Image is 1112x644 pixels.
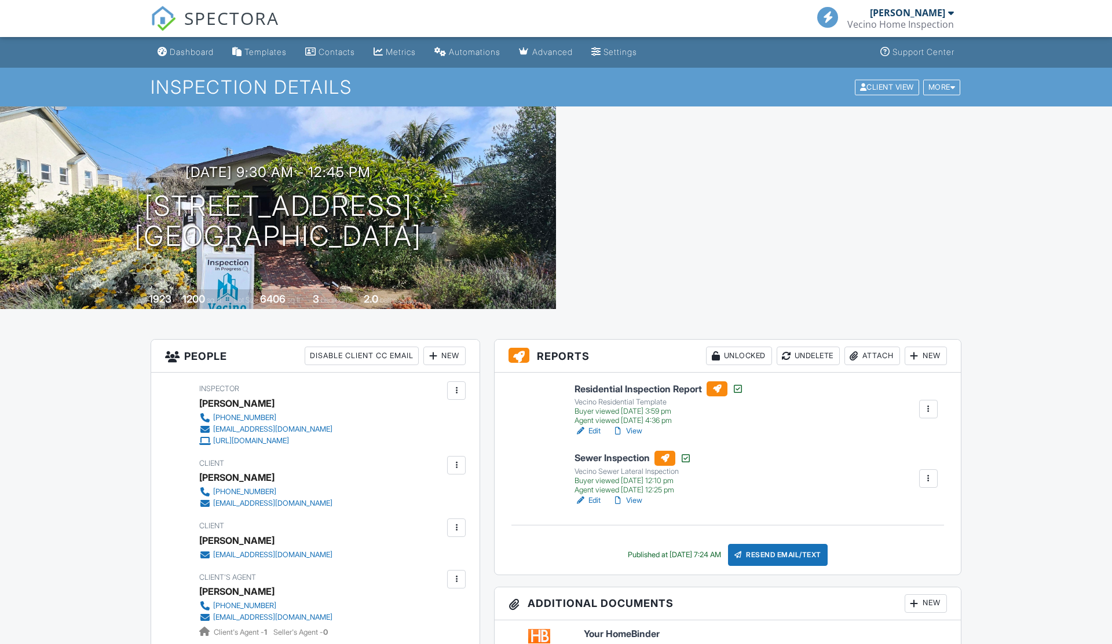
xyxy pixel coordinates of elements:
[234,296,258,304] span: Lot Size
[706,347,772,365] div: Unlocked
[199,486,332,498] a: [PHONE_NUMBER]
[495,587,961,620] h3: Additional Documents
[199,532,275,549] div: [PERSON_NAME]
[199,583,275,600] a: [PERSON_NAME]
[184,6,279,30] span: SPECTORA
[134,296,147,304] span: Built
[528,629,550,643] img: homebinder-01ee79ab6597d7457983ebac235b49a047b0a9616a008fb4a345000b08f3b69e.png
[628,550,721,560] div: Published at [DATE] 7:24 AM
[323,628,328,636] strong: 0
[149,293,171,305] div: 1923
[587,42,642,63] a: Settings
[264,628,267,636] strong: 1
[575,381,744,396] h6: Residential Inspection Report
[603,47,637,57] div: Settings
[575,416,744,425] div: Agent viewed [DATE] 4:36 pm
[575,485,692,495] div: Agent viewed [DATE] 12:25 pm
[213,425,332,434] div: [EMAIL_ADDRESS][DOMAIN_NAME]
[199,573,256,582] span: Client's Agent
[213,487,276,496] div: [PHONE_NUMBER]
[612,495,642,506] a: View
[199,459,224,468] span: Client
[244,47,287,57] div: Templates
[199,469,275,486] div: [PERSON_NAME]
[313,293,319,305] div: 3
[905,347,947,365] div: New
[273,628,328,636] span: Seller's Agent -
[207,296,223,304] span: sq. ft.
[844,347,900,365] div: Attach
[847,19,954,30] div: Vecino Home Inspection
[321,296,353,304] span: bedrooms
[213,436,289,446] div: [URL][DOMAIN_NAME]
[260,293,286,305] div: 6406
[199,435,332,447] a: [URL][DOMAIN_NAME]
[423,347,466,365] div: New
[151,16,279,40] a: SPECTORA
[182,293,205,305] div: 1200
[213,550,332,560] div: [EMAIL_ADDRESS][DOMAIN_NAME]
[495,340,961,373] h3: Reports
[575,425,601,437] a: Edit
[213,601,276,610] div: [PHONE_NUMBER]
[199,424,332,435] a: [EMAIL_ADDRESS][DOMAIN_NAME]
[380,296,413,304] span: bathrooms
[575,495,601,506] a: Edit
[199,612,332,623] a: [EMAIL_ADDRESS][DOMAIN_NAME]
[575,467,692,476] div: Vecino Sewer Lateral Inspection
[892,47,954,57] div: Support Center
[369,42,420,63] a: Metrics
[213,499,332,508] div: [EMAIL_ADDRESS][DOMAIN_NAME]
[876,42,959,63] a: Support Center
[319,47,355,57] div: Contacts
[905,594,947,613] div: New
[199,549,332,561] a: [EMAIL_ADDRESS][DOMAIN_NAME]
[185,164,371,180] h3: [DATE] 9:30 am - 12:45 pm
[855,79,919,95] div: Client View
[584,629,947,639] a: Your HomeBinder
[301,42,360,63] a: Contacts
[213,613,332,622] div: [EMAIL_ADDRESS][DOMAIN_NAME]
[854,82,922,91] a: Client View
[199,521,224,530] span: Client
[214,628,269,636] span: Client's Agent -
[575,476,692,485] div: Buyer viewed [DATE] 12:10 pm
[870,7,945,19] div: [PERSON_NAME]
[305,347,419,365] div: Disable Client CC Email
[728,544,828,566] div: Resend Email/Text
[287,296,302,304] span: sq.ft.
[575,451,692,466] h6: Sewer Inspection
[612,425,642,437] a: View
[199,412,332,424] a: [PHONE_NUMBER]
[199,384,239,393] span: Inspector
[153,42,218,63] a: Dashboard
[575,381,744,425] a: Residential Inspection Report Vecino Residential Template Buyer viewed [DATE] 3:59 pm Agent viewe...
[449,47,500,57] div: Automations
[199,498,332,509] a: [EMAIL_ADDRESS][DOMAIN_NAME]
[777,347,840,365] div: Undelete
[923,79,961,95] div: More
[514,42,577,63] a: Advanced
[575,407,744,416] div: Buyer viewed [DATE] 3:59 pm
[134,191,422,252] h1: [STREET_ADDRESS] [GEOGRAPHIC_DATA]
[430,42,505,63] a: Automations (Basic)
[364,293,378,305] div: 2.0
[575,451,692,495] a: Sewer Inspection Vecino Sewer Lateral Inspection Buyer viewed [DATE] 12:10 pm Agent viewed [DATE]...
[213,413,276,422] div: [PHONE_NUMBER]
[199,395,275,412] div: [PERSON_NAME]
[151,77,961,97] h1: Inspection Details
[199,600,332,612] a: [PHONE_NUMBER]
[151,6,176,31] img: The Best Home Inspection Software - Spectora
[532,47,573,57] div: Advanced
[228,42,291,63] a: Templates
[151,340,480,373] h3: People
[386,47,416,57] div: Metrics
[170,47,214,57] div: Dashboard
[575,398,744,407] div: Vecino Residential Template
